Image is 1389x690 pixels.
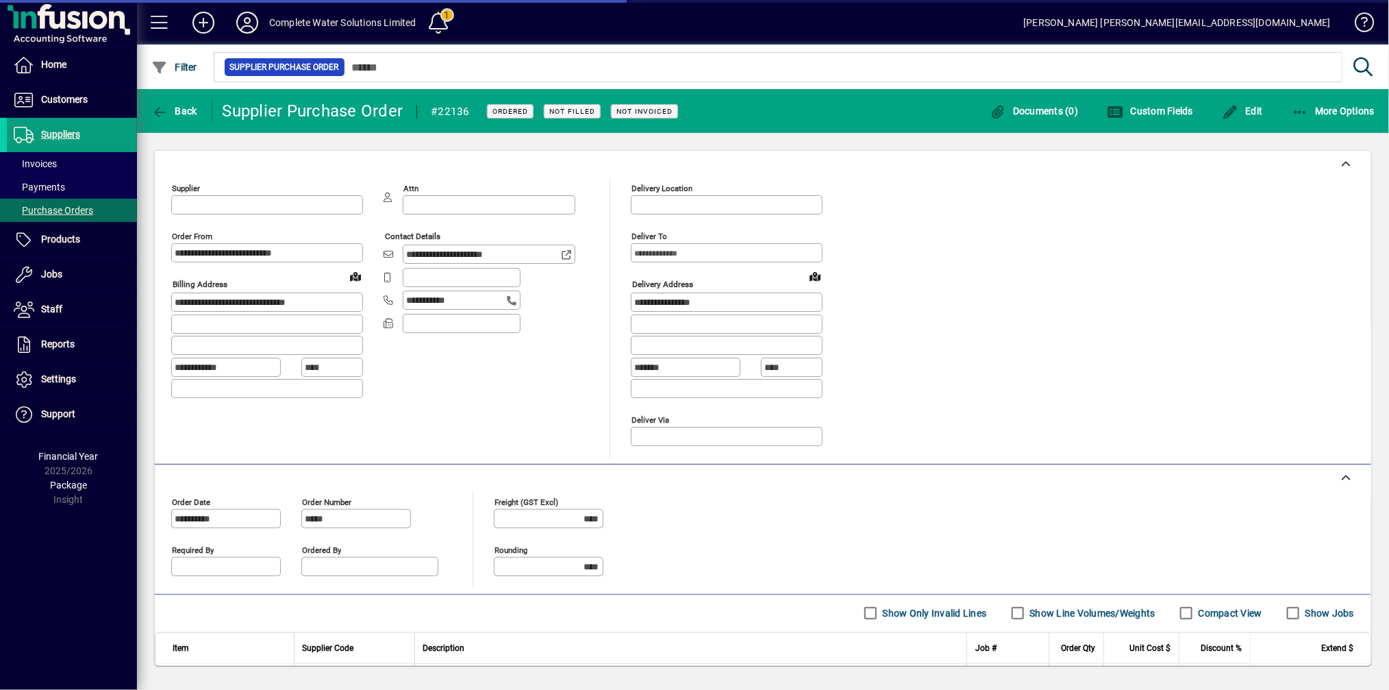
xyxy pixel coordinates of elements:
a: Knowledge Base [1344,3,1372,47]
span: Job # [975,641,997,656]
span: Ordered [492,107,528,116]
span: Documents (0) [990,106,1079,116]
a: Staff [7,293,137,327]
a: Invoices [7,152,137,175]
label: Show Only Invalid Lines [880,606,987,620]
span: Invoices [14,158,57,169]
button: Custom Fields [1103,99,1197,123]
span: Products [41,234,80,245]
mat-label: Supplier [172,184,200,193]
span: Filter [151,62,197,73]
a: Products [7,223,137,257]
span: More Options [1292,106,1375,116]
a: View on map [345,265,366,287]
span: Custom Fields [1107,106,1193,116]
mat-label: Required by [172,545,214,554]
button: Add [182,10,225,35]
span: Order Qty [1061,641,1095,656]
span: Support [41,408,75,419]
span: Customers [41,94,88,105]
span: Staff [41,304,62,315]
button: Profile [225,10,269,35]
span: Unit Cost $ [1129,641,1171,656]
span: Description [423,641,465,656]
span: Jobs [41,269,62,280]
span: Extend $ [1321,641,1353,656]
mat-label: Delivery Location [631,184,692,193]
mat-label: Rounding [495,545,527,554]
label: Show Line Volumes/Weights [1027,606,1155,620]
a: Support [7,397,137,432]
mat-label: Attn [403,184,418,193]
label: Compact View [1196,606,1262,620]
div: Complete Water Solutions Limited [269,12,416,34]
span: Not Invoiced [616,107,673,116]
a: View on map [804,265,826,287]
span: Back [151,106,197,116]
span: Package [50,480,87,491]
div: [PERSON_NAME] [PERSON_NAME][EMAIL_ADDRESS][DOMAIN_NAME] [1023,12,1331,34]
app-page-header-button: Back [137,99,212,123]
span: Home [41,59,66,70]
button: Back [148,99,201,123]
a: Home [7,48,137,82]
a: Reports [7,328,137,362]
mat-label: Freight (GST excl) [495,497,558,506]
span: Item [173,641,189,656]
div: Supplier Purchase Order [223,100,403,122]
mat-label: Order from [172,232,212,241]
span: Discount % [1201,641,1242,656]
label: Show Jobs [1303,606,1354,620]
mat-label: Ordered by [302,545,341,554]
a: Purchase Orders [7,199,137,222]
a: Payments [7,175,137,199]
span: Supplier Code [303,641,354,656]
mat-label: Deliver via [631,415,669,424]
mat-label: Order date [172,497,210,506]
span: Not Filled [549,107,595,116]
mat-label: Deliver To [631,232,667,241]
a: Customers [7,83,137,117]
span: Edit [1222,106,1263,116]
button: Documents (0) [986,99,1082,123]
span: Purchase Orders [14,205,93,216]
span: Suppliers [41,129,80,140]
button: More Options [1288,99,1379,123]
span: Financial Year [39,451,99,462]
button: Filter [148,55,201,79]
mat-label: Order number [302,497,351,506]
a: Settings [7,362,137,397]
span: Settings [41,373,76,384]
button: Edit [1218,99,1266,123]
span: Supplier Purchase Order [230,60,339,74]
span: Payments [14,182,65,193]
a: Jobs [7,258,137,292]
span: Reports [41,338,75,349]
div: #22136 [431,101,470,123]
